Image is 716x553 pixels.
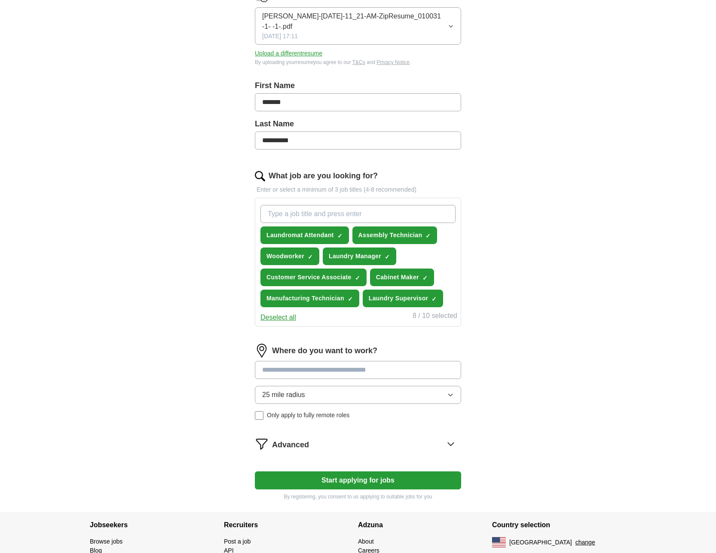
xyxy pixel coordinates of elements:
span: Assembly Technician [358,231,422,240]
span: [PERSON_NAME]-[DATE]-11_21-AM-ZipResume_010031 -1- -1-.pdf [262,11,448,32]
div: 8 / 10 selected [413,311,457,323]
input: Only apply to fully remote roles [255,411,263,420]
button: Assembly Technician✓ [352,226,438,244]
span: Laundromat Attendant [266,231,334,240]
span: ✓ [431,296,437,302]
span: [GEOGRAPHIC_DATA] [509,538,572,547]
a: T&Cs [352,59,365,65]
span: Manufacturing Technician [266,294,344,303]
span: ✓ [337,232,343,239]
label: Last Name [255,118,461,130]
span: Only apply to fully remote roles [267,411,349,420]
span: ✓ [385,254,390,260]
h4: Country selection [492,513,626,537]
img: search.png [255,171,265,181]
button: Laundry Manager✓ [323,247,396,265]
a: Browse jobs [90,538,122,545]
span: ✓ [425,232,431,239]
span: Cabinet Maker [376,273,419,282]
button: Woodworker✓ [260,247,319,265]
p: Enter or select a minimum of 3 job titles (4-8 recommended) [255,185,461,194]
span: ✓ [348,296,353,302]
button: Start applying for jobs [255,471,461,489]
span: Customer Service Associate [266,273,352,282]
input: Type a job title and press enter [260,205,456,223]
button: Customer Service Associate✓ [260,269,367,286]
span: ✓ [355,275,360,281]
label: What job are you looking for? [269,170,378,182]
button: Manufacturing Technician✓ [260,290,359,307]
button: change [575,538,595,547]
span: ✓ [308,254,313,260]
span: Laundry Supervisor [369,294,428,303]
button: Laundromat Attendant✓ [260,226,349,244]
button: [PERSON_NAME]-[DATE]-11_21-AM-ZipResume_010031 -1- -1-.pdf[DATE] 17:11 [255,7,461,45]
div: By uploading your resume you agree to our and . [255,58,461,66]
label: Where do you want to work? [272,345,377,357]
label: First Name [255,80,461,92]
img: filter [255,437,269,451]
span: 25 mile radius [262,390,305,400]
button: Cabinet Maker✓ [370,269,434,286]
button: Upload a differentresume [255,49,322,58]
a: Privacy Notice [376,59,410,65]
button: 25 mile radius [255,386,461,404]
img: US flag [492,537,506,547]
span: ✓ [422,275,428,281]
span: [DATE] 17:11 [262,32,298,41]
img: location.png [255,344,269,357]
a: About [358,538,374,545]
button: Laundry Supervisor✓ [363,290,444,307]
a: Post a job [224,538,251,545]
span: Woodworker [266,252,304,261]
span: Advanced [272,439,309,451]
p: By registering, you consent to us applying to suitable jobs for you [255,493,461,501]
button: Deselect all [260,312,296,323]
span: Laundry Manager [329,252,381,261]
